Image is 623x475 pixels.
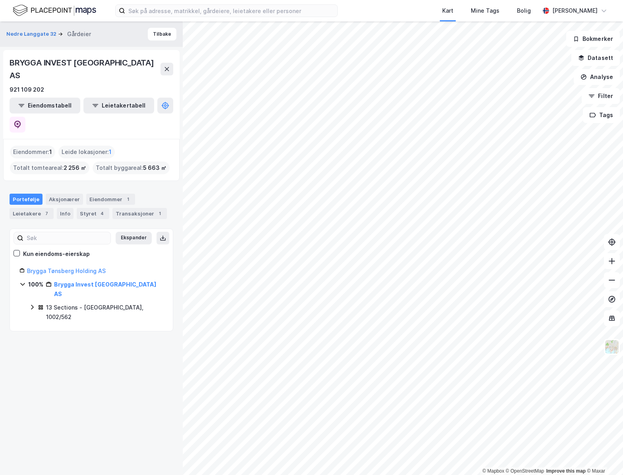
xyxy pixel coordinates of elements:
[116,232,152,244] button: Ekspander
[583,107,620,123] button: Tags
[10,208,54,219] div: Leietakere
[64,163,86,173] span: 2 256 ㎡
[54,281,157,297] a: Brygga Invest [GEOGRAPHIC_DATA] AS
[83,98,154,113] button: Leietakertabell
[86,194,135,205] div: Eiendommer
[143,163,166,173] span: 5 663 ㎡
[77,208,109,219] div: Styret
[23,232,110,244] input: Søk
[13,4,96,17] img: logo.f888ab2527a4732fd821a326f86c7f29.svg
[156,210,164,217] div: 1
[125,5,337,17] input: Søk på adresse, matrikkel, gårdeiere, leietakere eller personer
[10,56,161,82] div: BRYGGA INVEST [GEOGRAPHIC_DATA] AS
[6,30,58,38] button: Nedre Langgate 32
[10,146,55,158] div: Eiendommer :
[46,194,83,205] div: Aksjonærer
[43,210,50,217] div: 7
[10,98,80,113] button: Eiendomstabell
[574,69,620,85] button: Analyse
[471,6,499,15] div: Mine Tags
[442,6,453,15] div: Kart
[112,208,167,219] div: Transaksjoner
[58,146,115,158] div: Leide lokasjoner :
[27,267,106,274] a: Brygga Tønsberg Holding AS
[552,6,598,15] div: [PERSON_NAME]
[10,194,43,205] div: Portefølje
[10,162,89,174] div: Totalt tomteareal :
[571,50,620,66] button: Datasett
[93,162,170,174] div: Totalt byggareal :
[23,249,90,259] div: Kun eiendoms-eierskap
[10,85,44,94] div: 921 109 202
[124,195,132,203] div: 1
[582,88,620,104] button: Filter
[506,468,544,474] a: OpenStreetMap
[28,280,43,289] div: 100%
[148,28,176,40] button: Tilbake
[583,437,623,475] iframe: Chat Widget
[98,210,106,217] div: 4
[57,208,74,219] div: Info
[49,147,52,157] span: 1
[517,6,531,15] div: Bolig
[482,468,504,474] a: Mapbox
[566,31,620,47] button: Bokmerker
[604,339,619,354] img: Z
[46,303,163,322] div: 13 Sections - [GEOGRAPHIC_DATA], 1002/562
[583,437,623,475] div: Kontrollprogram for chat
[67,29,91,39] div: Gårdeier
[109,147,112,157] span: 1
[546,468,586,474] a: Improve this map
